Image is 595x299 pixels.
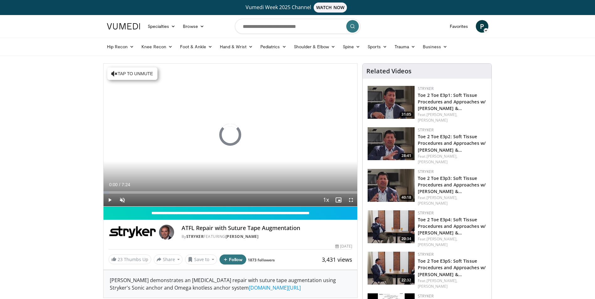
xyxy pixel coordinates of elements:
a: [PERSON_NAME] [418,159,448,165]
img: Stryker [109,225,157,240]
span: 31:05 [400,112,413,117]
span: 0:00 [109,182,118,187]
h4: Related Videos [366,67,412,75]
img: 5a24c186-d7fd-471e-9a81-cffed9b91a88.150x105_q85_crop-smart_upscale.jpg [368,86,415,119]
a: [PERSON_NAME] [226,234,259,239]
button: Play [104,194,116,206]
a: [PERSON_NAME] [418,284,448,289]
img: VuMedi Logo [107,23,140,29]
button: Fullscreen [345,194,357,206]
span: WATCH NOW [314,3,347,13]
div: By FEATURING [182,234,352,239]
a: P [476,20,488,33]
a: Business [419,40,451,53]
span: 22:32 [400,277,413,283]
a: Toe 2 Toe E3p1: Soft Tissue Procedures and Approaches w/ [PERSON_NAME] &… [418,92,486,111]
a: Stryker [418,127,433,133]
a: Trauma [391,40,419,53]
a: Foot & Ankle [176,40,216,53]
button: Save to [185,254,217,265]
a: Knee Recon [138,40,176,53]
a: Pediatrics [257,40,290,53]
a: Specialties [144,20,179,33]
a: Stryker [418,169,433,174]
a: [PERSON_NAME], [427,236,457,242]
button: Playback Rate [320,194,332,206]
span: / [119,182,120,187]
a: 40:18 [368,169,415,202]
img: c666e18c-5948-42bb-87b8-0687c898742b.150x105_q85_crop-smart_upscale.jpg [368,210,415,243]
a: [PERSON_NAME], [427,278,457,283]
div: [PERSON_NAME] demonstrates an [MEDICAL_DATA] repair with suture tape augmentation using Stryker's... [104,270,358,298]
img: ff7741fe-de8d-4c97-8847-d5564e318ff5.150x105_q85_crop-smart_upscale.jpg [368,169,415,202]
a: [PERSON_NAME] [418,201,448,206]
button: Tap to unmute [107,67,157,80]
a: Stryker [418,210,433,216]
span: 40:18 [400,195,413,200]
button: Enable picture-in-picture mode [332,194,345,206]
a: Toe 2 Toe E3p4: Soft Tissue Procedures and Approaches w/ [PERSON_NAME] &… [418,217,486,236]
a: Stryker [418,86,433,91]
video-js: Video Player [104,64,358,207]
img: 88654d28-53f6-4a8b-9f57-d4a1a6effd11.150x105_q85_crop-smart_upscale.jpg [368,252,415,285]
div: Feat. [418,154,486,165]
a: [PERSON_NAME], [427,195,457,200]
a: Hip Recon [103,40,138,53]
a: Vumedi Week 2025 ChannelWATCH NOW [108,3,487,13]
button: Share [154,254,183,265]
button: Unmute [116,194,129,206]
span: 28:41 [400,153,413,159]
span: 20:34 [400,236,413,242]
a: 23 Thumbs Up [109,254,151,264]
a: Toe 2 Toe E3p2: Soft Tissue Procedures and Approaches w/ [PERSON_NAME] &… [418,134,486,153]
div: Feat. [418,112,486,123]
div: [DATE] [335,244,352,249]
img: 42cec133-4c10-4aac-b10b-ca9e8ff2a38f.150x105_q85_crop-smart_upscale.jpg [368,127,415,160]
a: 20:34 [368,210,415,243]
div: Feat. [418,278,486,289]
h4: ATFL Repair with Suture Tape Augmentation [182,225,352,232]
a: Shoulder & Elbow [290,40,339,53]
a: [PERSON_NAME], [427,154,457,159]
span: 3,431 views [322,256,352,263]
div: Feat. [418,236,486,248]
a: Favorites [446,20,472,33]
a: Browse [179,20,208,33]
a: Spine [339,40,364,53]
input: Search topics, interventions [235,19,360,34]
button: Follow [220,254,247,265]
a: [DOMAIN_NAME][URL] [249,284,301,291]
a: Toe 2 Toe E3p3: Soft Tissue Procedures and Approaches w/ [PERSON_NAME] &… [418,175,486,194]
a: Stryker [186,234,204,239]
a: 28:41 [368,127,415,160]
a: 1873 followers [248,257,275,263]
a: Toe 2 Toe E3p5: Soft Tissue Procedures and Approaches w/ [PERSON_NAME] &… [418,258,486,277]
a: Hand & Wrist [216,40,257,53]
a: Stryker [418,293,433,299]
a: [PERSON_NAME], [427,112,457,117]
div: Progress Bar [104,191,358,194]
a: 31:05 [368,86,415,119]
a: 22:32 [368,252,415,285]
div: Feat. [418,195,486,206]
span: 7:24 [122,182,130,187]
img: Avatar [159,225,174,240]
a: Sports [364,40,391,53]
span: 23 [118,256,123,262]
a: [PERSON_NAME] [418,242,448,247]
a: Stryker [418,252,433,257]
a: [PERSON_NAME] [418,118,448,123]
